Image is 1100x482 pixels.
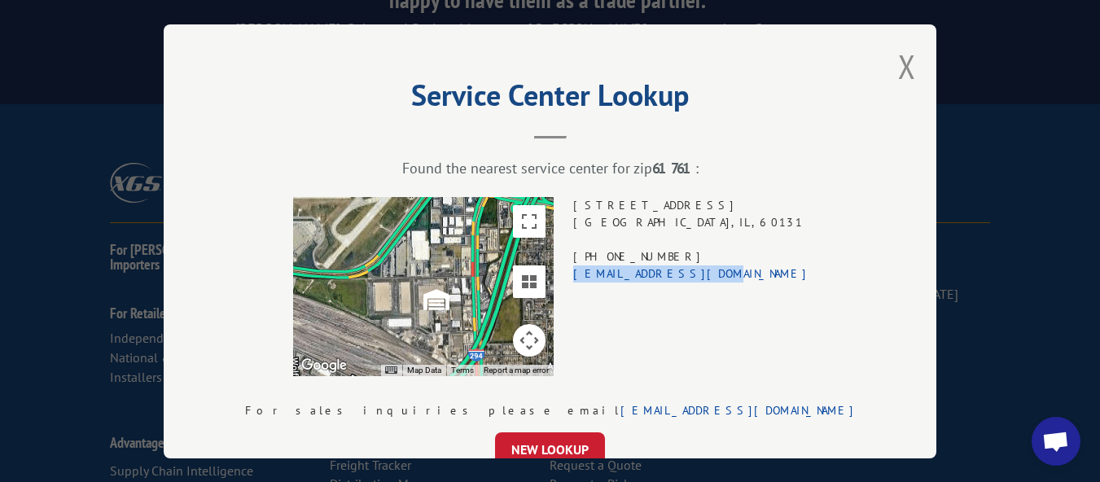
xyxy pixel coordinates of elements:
h2: Service Center Lookup [245,84,855,115]
a: [EMAIL_ADDRESS][DOMAIN_NAME] [573,266,808,281]
button: Keyboard shortcuts [385,365,397,376]
div: [STREET_ADDRESS] [GEOGRAPHIC_DATA] , IL , 60131 [PHONE_NUMBER] [573,197,808,376]
img: svg%3E [423,287,449,313]
div: Found the nearest service center for zip : [245,159,855,177]
a: [EMAIL_ADDRESS][DOMAIN_NAME] [620,403,855,418]
div: For sales inquiries please email [245,402,855,419]
button: Close modal [898,45,916,88]
img: Google [297,355,351,376]
a: Terms (opens in new tab) [451,366,474,375]
strong: 61761 [652,159,695,177]
div: Open chat [1032,417,1080,466]
button: Map Data [407,365,441,376]
button: Toggle fullscreen view [513,205,546,238]
a: Report a map error [484,366,549,375]
button: NEW LOOKUP [495,432,605,467]
button: Tilt map [513,265,546,298]
a: Open this area in Google Maps (opens a new window) [297,355,351,376]
button: Map camera controls [513,324,546,357]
